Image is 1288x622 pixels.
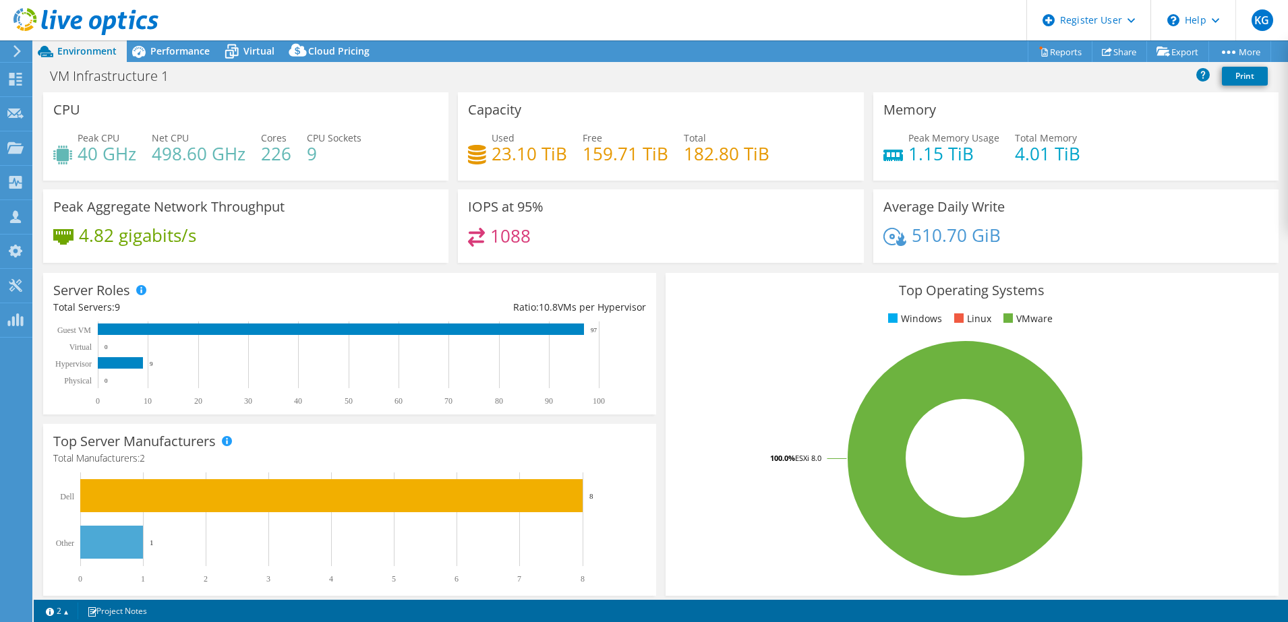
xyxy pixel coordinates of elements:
[150,44,210,57] span: Performance
[1000,311,1053,326] li: VMware
[78,146,136,161] h4: 40 GHz
[1252,9,1273,31] span: KG
[150,361,153,367] text: 9
[492,131,515,144] span: Used
[244,396,252,406] text: 30
[56,538,74,548] text: Other
[345,396,353,406] text: 50
[152,146,245,161] h4: 498.60 GHz
[55,359,92,369] text: Hypervisor
[583,146,668,161] h4: 159.71 TiB
[591,327,597,334] text: 97
[194,396,202,406] text: 20
[105,377,108,384] text: 0
[684,131,706,144] span: Total
[349,300,645,315] div: Ratio: VMs per Hypervisor
[152,131,189,144] span: Net CPU
[78,602,156,619] a: Project Notes
[57,325,91,335] text: Guest VM
[266,574,270,584] text: 3
[444,396,452,406] text: 70
[140,452,145,464] span: 2
[951,311,991,326] li: Linux
[908,146,999,161] h4: 1.15 TiB
[495,396,503,406] text: 80
[307,131,361,144] span: CPU Sockets
[96,396,100,406] text: 0
[593,396,605,406] text: 100
[770,453,795,463] tspan: 100.0%
[307,146,361,161] h4: 9
[392,574,396,584] text: 5
[57,44,117,57] span: Environment
[581,574,585,584] text: 8
[468,102,521,117] h3: Capacity
[539,301,558,313] span: 10.8
[684,146,769,161] h4: 182.80 TiB
[908,131,999,144] span: Peak Memory Usage
[329,574,333,584] text: 4
[150,538,154,547] text: 1
[78,574,82,584] text: 0
[115,301,120,313] span: 9
[105,344,108,350] text: 0
[53,300,349,315] div: Total Servers:
[517,574,521,584] text: 7
[144,396,152,406] text: 10
[261,146,291,161] h4: 226
[36,602,78,619] a: 2
[64,376,92,385] text: Physical
[53,199,285,214] h3: Peak Aggregate Network Throughput
[308,44,370,57] span: Cloud Pricing
[53,102,80,117] h3: CPU
[455,574,459,584] text: 6
[44,69,189,84] h1: VM Infrastructure 1
[1222,67,1268,86] a: Print
[394,396,403,406] text: 60
[69,342,92,352] text: Virtual
[883,199,1005,214] h3: Average Daily Write
[883,102,936,117] h3: Memory
[53,434,216,449] h3: Top Server Manufacturers
[676,283,1268,298] h3: Top Operating Systems
[545,396,553,406] text: 90
[204,574,208,584] text: 2
[1015,146,1080,161] h4: 4.01 TiB
[1208,41,1271,62] a: More
[60,492,74,501] text: Dell
[885,311,942,326] li: Windows
[492,146,567,161] h4: 23.10 TiB
[78,131,119,144] span: Peak CPU
[468,199,544,214] h3: IOPS at 95%
[1146,41,1209,62] a: Export
[589,492,593,500] text: 8
[79,228,196,243] h4: 4.82 gigabits/s
[53,451,646,466] h4: Total Manufacturers:
[583,131,602,144] span: Free
[1167,14,1179,26] svg: \n
[490,228,531,243] h4: 1088
[912,228,1001,243] h4: 510.70 GiB
[261,131,287,144] span: Cores
[1015,131,1077,144] span: Total Memory
[53,283,130,298] h3: Server Roles
[1028,41,1092,62] a: Reports
[141,574,145,584] text: 1
[795,453,821,463] tspan: ESXi 8.0
[243,44,274,57] span: Virtual
[294,396,302,406] text: 40
[1092,41,1147,62] a: Share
